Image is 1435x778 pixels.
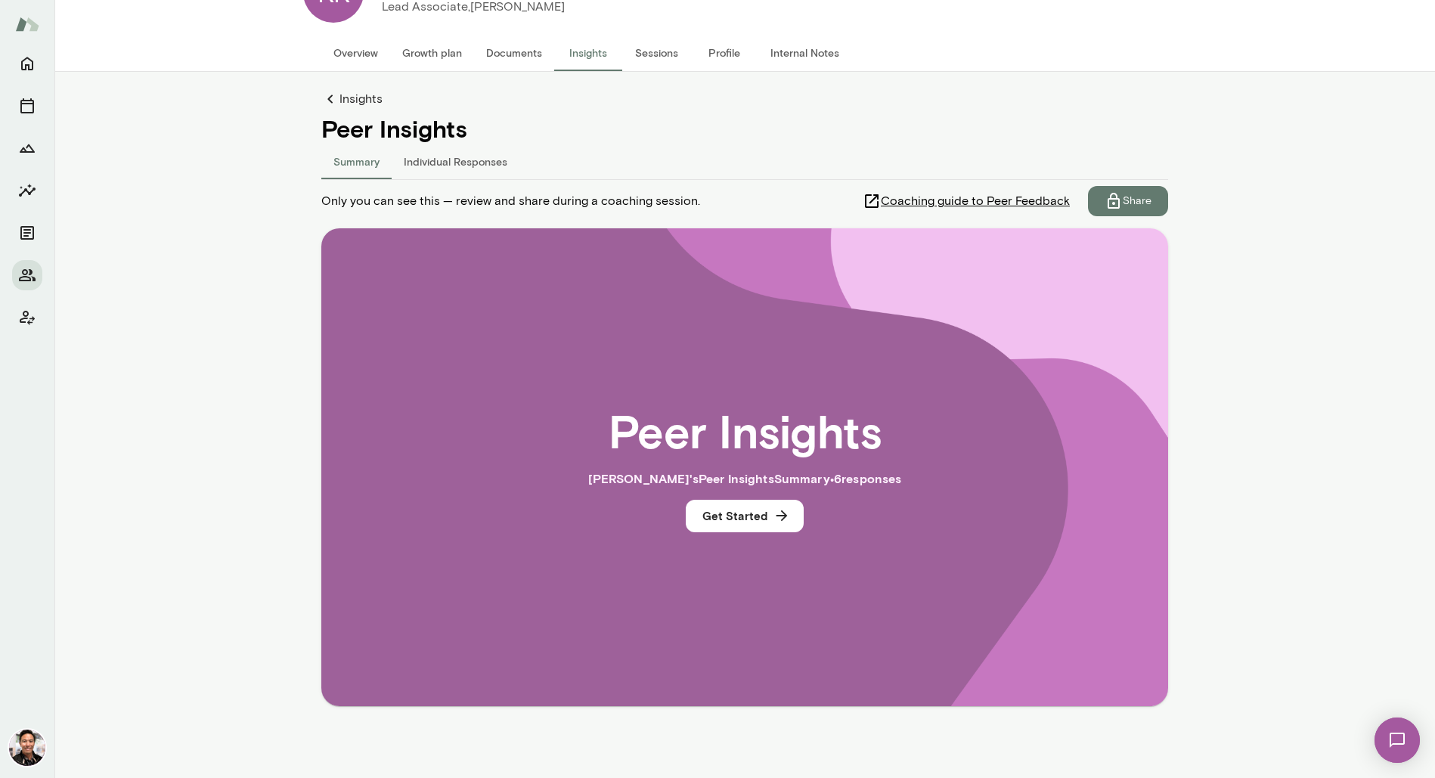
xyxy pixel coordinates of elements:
[690,35,758,71] button: Profile
[321,192,700,210] span: Only you can see this — review and share during a coaching session.
[12,218,42,248] button: Documents
[474,35,554,71] button: Documents
[830,471,902,485] span: • 6 response s
[9,730,45,766] img: Albert Villarde
[12,260,42,290] button: Members
[1088,186,1168,216] button: Share
[863,186,1088,216] a: Coaching guide to Peer Feedback
[881,192,1070,210] span: Coaching guide to Peer Feedback
[554,35,622,71] button: Insights
[686,500,804,532] button: Get Started
[321,114,1168,143] h4: Peer Insights
[12,48,42,79] button: Home
[609,403,882,457] h2: Peer Insights
[1123,194,1151,209] p: Share
[321,35,390,71] button: Overview
[15,10,39,39] img: Mento
[758,35,851,71] button: Internal Notes
[321,143,392,179] button: Summary
[12,91,42,121] button: Sessions
[392,143,519,179] button: Individual Responses
[588,471,830,485] span: [PERSON_NAME] 's Peer Insights Summary
[321,90,1168,108] a: Insights
[390,35,474,71] button: Growth plan
[12,175,42,206] button: Insights
[321,143,1168,179] div: responses-tab
[12,302,42,333] button: Client app
[12,133,42,163] button: Growth Plan
[622,35,690,71] button: Sessions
